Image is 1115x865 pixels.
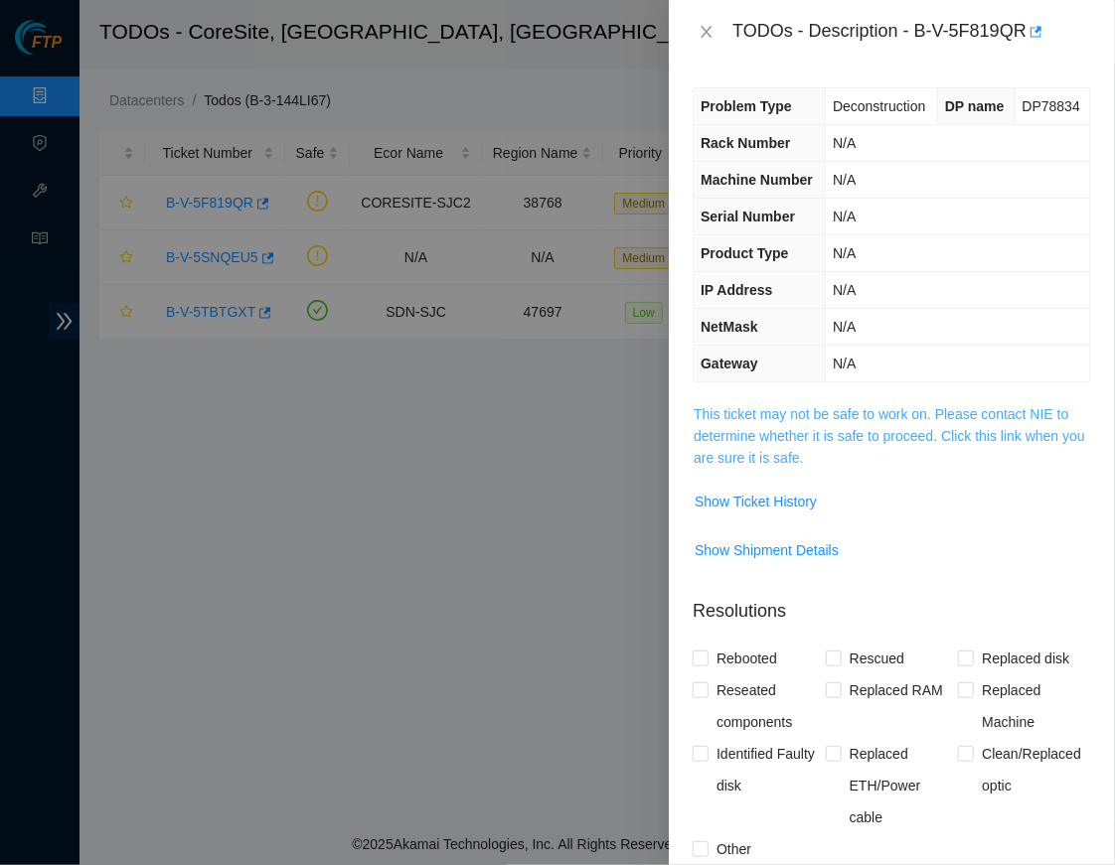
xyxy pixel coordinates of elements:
[833,98,925,114] span: Deconstruction
[709,643,785,674] span: Rebooted
[693,23,720,42] button: Close
[709,674,826,738] span: Reseated components
[842,643,912,674] span: Rescued
[833,135,856,151] span: N/A
[701,98,792,114] span: Problem Type
[833,245,856,261] span: N/A
[974,738,1091,801] span: Clean/Replaced optic
[701,209,795,224] span: Serial Number
[695,539,839,561] span: Show Shipment Details
[693,582,1091,625] p: Resolutions
[974,674,1091,738] span: Replaced Machine
[694,534,840,566] button: Show Shipment Details
[699,24,715,40] span: close
[833,356,856,371] span: N/A
[694,406,1085,466] a: This ticket may not be safe to work on. Please contact NIE to determine whether it is safe to pro...
[1023,98,1080,114] span: DP78834
[709,738,826,801] span: Identified Faulty disk
[842,674,951,706] span: Replaced RAM
[732,16,1091,48] div: TODOs - Description - B-V-5F819QR
[833,319,856,335] span: N/A
[833,209,856,224] span: N/A
[701,319,758,335] span: NetMask
[695,491,817,512] span: Show Ticket History
[694,486,818,517] button: Show Ticket History
[833,282,856,298] span: N/A
[701,356,758,371] span: Gateway
[701,135,790,151] span: Rack Number
[974,643,1077,674] span: Replaced disk
[701,245,788,261] span: Product Type
[833,172,856,188] span: N/A
[709,833,759,865] span: Other
[701,282,772,298] span: IP Address
[842,738,959,833] span: Replaced ETH/Power cable
[701,172,813,188] span: Machine Number
[945,98,1005,114] span: DP name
